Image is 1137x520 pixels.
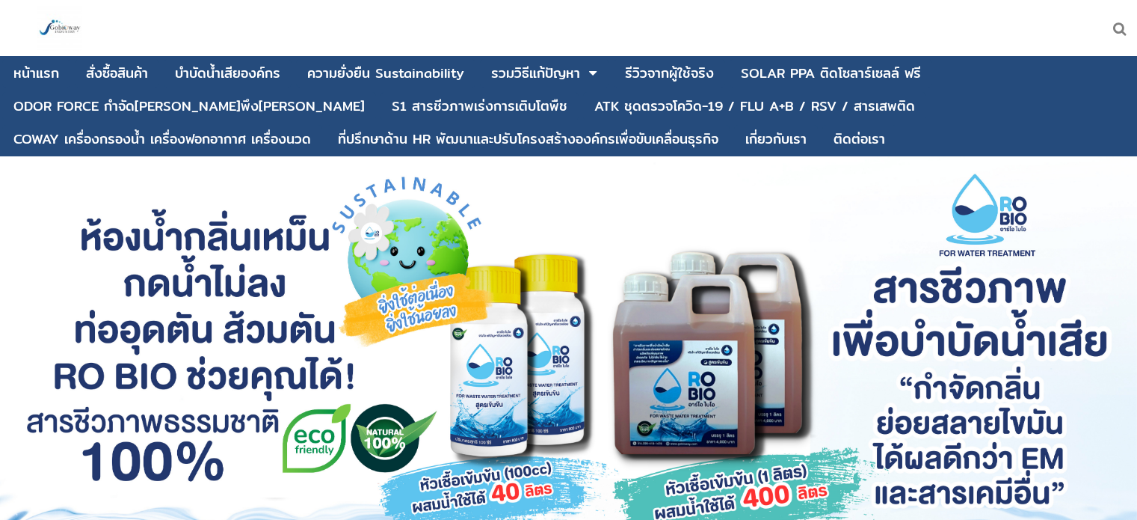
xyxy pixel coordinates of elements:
a: ติดต่อเรา [834,125,885,153]
div: ที่ปรึกษาด้าน HR พัฒนาและปรับโครงสร้างองค์กรเพื่อขับเคลื่อนธุรกิจ [338,132,718,146]
div: ATK ชุดตรวจโควิด-19 / FLU A+B / RSV / สารเสพติด [594,100,915,113]
a: ที่ปรึกษาด้าน HR พัฒนาและปรับโครงสร้างองค์กรเพื่อขับเคลื่อนธุรกิจ [338,125,718,153]
div: รวมวิธีแก้ปัญหา [491,67,580,80]
a: SOLAR PPA ติดโซลาร์เซลล์ ฟรี [741,59,921,88]
a: บําบัดน้ำเสียองค์กร [175,59,280,88]
a: ความยั่งยืน Sustainability [307,59,464,88]
a: รีวิวจากผู้ใช้จริง [625,59,714,88]
a: เกี่ยวกับเรา [745,125,807,153]
div: ความยั่งยืน Sustainability [307,67,464,80]
div: รีวิวจากผู้ใช้จริง [625,67,714,80]
div: S1 สารชีวภาพเร่งการเติบโตพืช [392,100,567,113]
div: บําบัดน้ำเสียองค์กร [175,67,280,80]
a: ODOR FORCE กำจัด[PERSON_NAME]พึง[PERSON_NAME] [13,92,365,120]
a: สั่งซื้อสินค้า [86,59,148,88]
a: S1 สารชีวภาพเร่งการเติบโตพืช [392,92,567,120]
div: SOLAR PPA ติดโซลาร์เซลล์ ฟรี [741,67,921,80]
div: หน้าแรก [13,67,59,80]
div: เกี่ยวกับเรา [745,132,807,146]
a: รวมวิธีแก้ปัญหา [491,59,580,88]
div: ติดต่อเรา [834,132,885,146]
img: large-1644130236041.jpg [37,6,82,51]
div: ODOR FORCE กำจัด[PERSON_NAME]พึง[PERSON_NAME] [13,100,365,113]
a: หน้าแรก [13,59,59,88]
div: COWAY เครื่องกรองน้ำ เครื่องฟอกอากาศ เครื่องนวด [13,132,311,146]
a: COWAY เครื่องกรองน้ำ เครื่องฟอกอากาศ เครื่องนวด [13,125,311,153]
a: ATK ชุดตรวจโควิด-19 / FLU A+B / RSV / สารเสพติด [594,92,915,120]
div: สั่งซื้อสินค้า [86,67,148,80]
